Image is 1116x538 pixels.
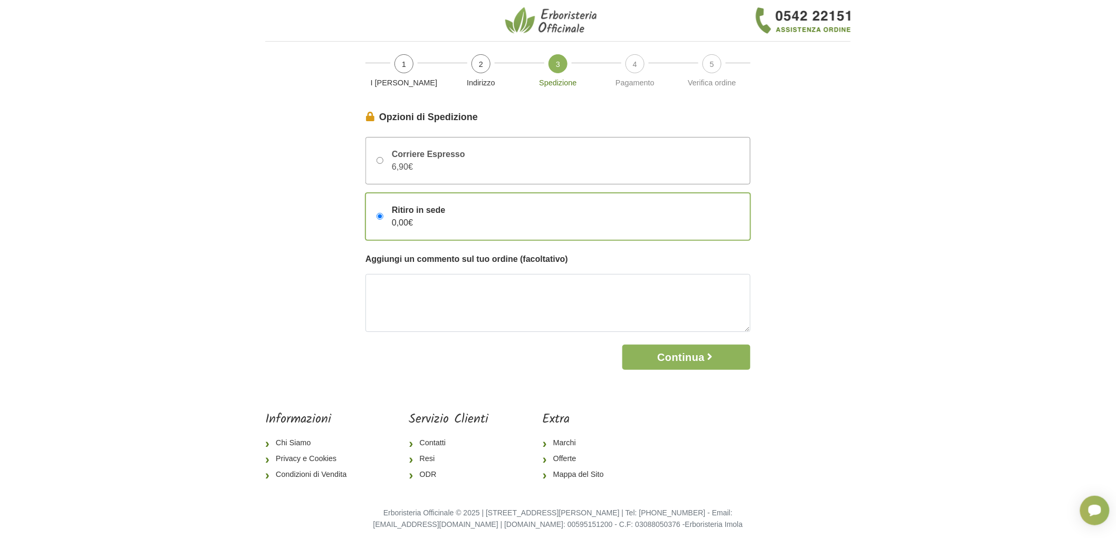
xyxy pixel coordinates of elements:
small: Erboristeria Officinale © 2025 | [STREET_ADDRESS][PERSON_NAME] | Tel: [PHONE_NUMBER] - Email: [EM... [373,508,743,529]
button: Continua [622,345,751,370]
p: I [PERSON_NAME] [370,77,438,89]
img: Erboristeria Officinale [505,6,600,35]
a: Mappa del Sito [543,467,612,483]
h5: Servizio Clienti [409,412,489,427]
div: 0,00€ [383,204,445,229]
input: Ritiro in sede0,00€ [377,213,383,220]
p: Spedizione [524,77,592,89]
a: ODR [409,467,489,483]
span: 1 [395,54,413,73]
a: Privacy e Cookies [265,451,355,467]
input: Corriere Espresso6,90€ [377,157,383,164]
a: Condizioni di Vendita [265,467,355,483]
strong: Aggiungi un commento sul tuo ordine (facoltativo) [365,255,568,263]
legend: Opzioni di Spedizione [365,110,751,124]
span: Corriere Espresso [392,148,465,161]
div: 6,90€ [383,148,465,173]
a: Marchi [543,435,612,451]
p: Indirizzo [447,77,515,89]
a: Resi [409,451,489,467]
h5: Extra [543,412,612,427]
a: Contatti [409,435,489,451]
h5: Informazioni [265,412,355,427]
a: Chi Siamo [265,435,355,451]
a: Erboristeria Imola [685,520,743,529]
a: Offerte [543,451,612,467]
iframe: fb:page Facebook Social Plugin [666,412,851,449]
span: 2 [472,54,490,73]
span: 3 [549,54,567,73]
iframe: Smartsupp widget button [1080,496,1110,525]
span: Ritiro in sede [392,204,445,217]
